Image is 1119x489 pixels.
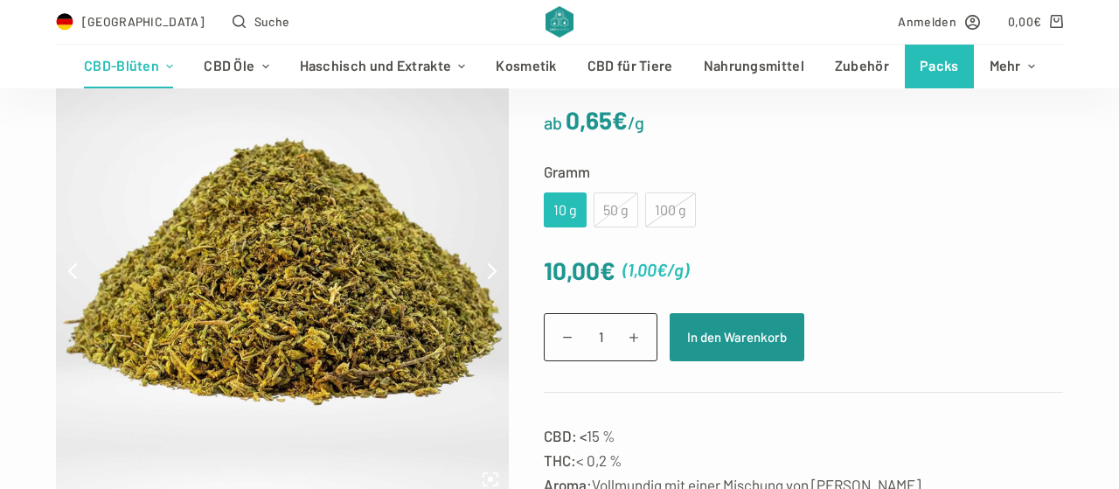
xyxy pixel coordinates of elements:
span: Anmelden [898,11,956,31]
span: € [612,105,628,135]
img: DE Flag [56,13,73,31]
span: € [600,255,615,285]
a: CBD für Tiere [572,45,688,88]
a: Mehr [974,45,1050,88]
button: In den Warenkorb [670,313,804,361]
span: ( ) [622,255,689,284]
bdi: 0,00 [1008,14,1042,29]
input: Produktmenge [544,313,657,361]
a: Anmelden [898,11,979,31]
img: CBD Alchemy [546,6,573,38]
span: /g [667,259,684,280]
nav: Header-Menü [69,45,1051,88]
span: € [1033,14,1041,29]
bdi: 10,00 [544,255,615,285]
a: Haschisch und Extrakte [284,45,481,88]
span: [GEOGRAPHIC_DATA] [82,11,205,31]
bdi: 1,00 [628,259,667,280]
strong: CBD: < [544,427,587,444]
a: Select Country [56,11,205,31]
span: ab [544,112,562,133]
span: /g [628,112,644,133]
a: Shopping cart [1008,11,1063,31]
a: CBD Öle [189,45,284,88]
a: CBD-Blüten [69,45,189,88]
a: Zubehör [819,45,904,88]
a: Packs [905,45,975,88]
button: Open search form [233,11,289,31]
strong: THC: [544,451,576,469]
span: Suche [254,11,290,31]
div: 10 g [554,199,576,221]
label: Gramm [544,159,1063,184]
span: € [657,259,667,280]
bdi: 0,65 [566,105,628,135]
a: Nahrungsmittel [688,45,819,88]
a: Kosmetik [481,45,572,88]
